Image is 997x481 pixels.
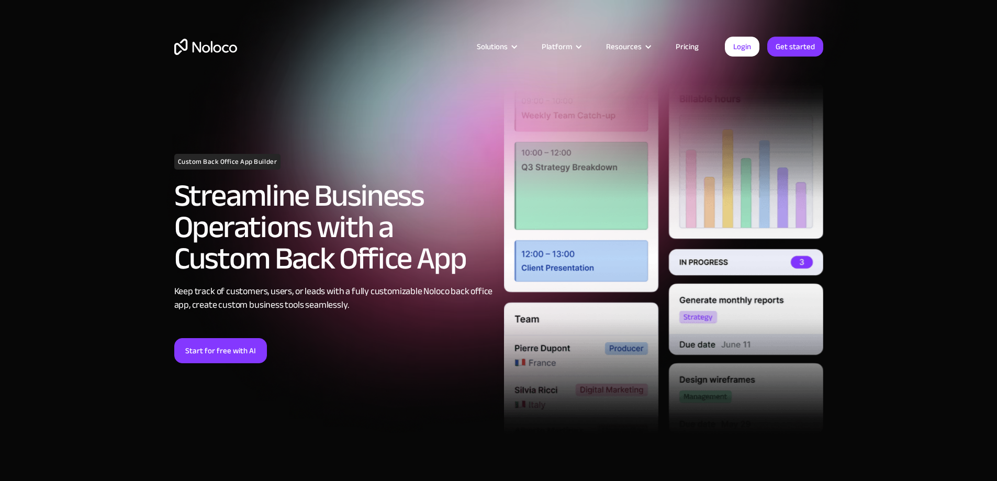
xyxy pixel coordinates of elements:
[606,40,642,53] div: Resources
[174,39,237,55] a: home
[174,338,267,363] a: Start for free with AI
[174,154,281,170] h1: Custom Back Office App Builder
[529,40,593,53] div: Platform
[542,40,572,53] div: Platform
[663,40,712,53] a: Pricing
[725,37,759,57] a: Login
[593,40,663,53] div: Resources
[464,40,529,53] div: Solutions
[477,40,508,53] div: Solutions
[174,180,494,274] h2: Streamline Business Operations with a Custom Back Office App
[174,285,494,312] div: Keep track of customers, users, or leads with a fully customizable Noloco back office app, create...
[767,37,823,57] a: Get started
